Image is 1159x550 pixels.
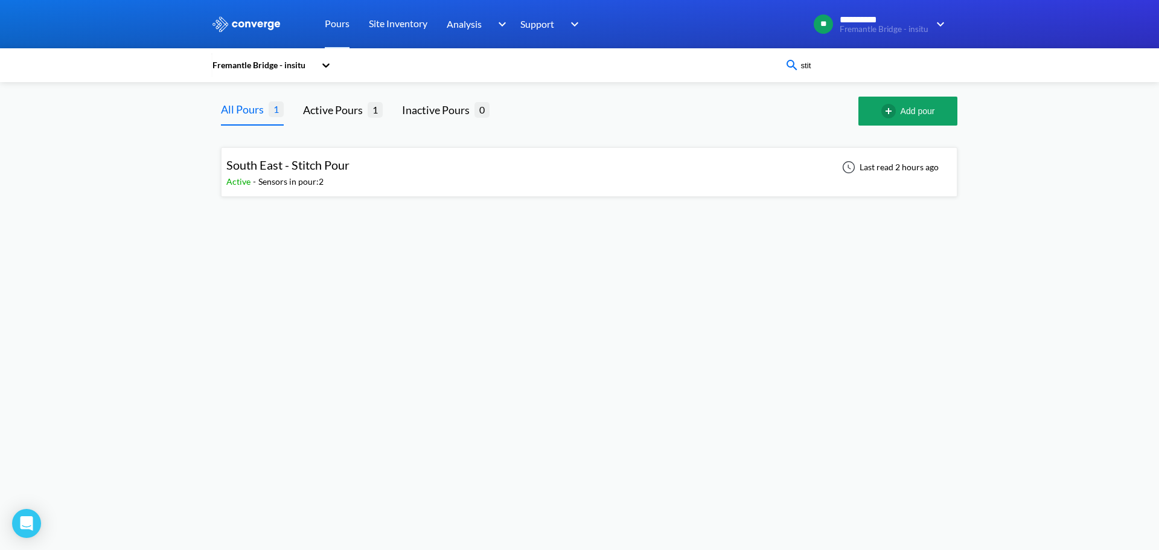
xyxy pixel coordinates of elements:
[226,158,350,172] span: South East - Stitch Pour
[881,104,901,118] img: add-circle-outline.svg
[520,16,554,31] span: Support
[226,176,253,187] span: Active
[835,160,942,174] div: Last read 2 hours ago
[840,25,928,34] span: Fremantle Bridge - insitu
[447,16,482,31] span: Analysis
[474,102,490,117] span: 0
[402,101,474,118] div: Inactive Pours
[211,59,315,72] div: Fremantle Bridge - insitu
[785,58,799,72] img: icon-search-blue.svg
[563,17,582,31] img: downArrow.svg
[799,59,945,72] input: Type your pour name
[211,16,281,32] img: logo_ewhite.svg
[12,509,41,538] div: Open Intercom Messenger
[858,97,957,126] button: Add pour
[221,101,269,118] div: All Pours
[928,17,948,31] img: downArrow.svg
[490,17,509,31] img: downArrow.svg
[368,102,383,117] span: 1
[269,101,284,117] span: 1
[253,176,258,187] span: -
[221,161,957,171] a: South East - Stitch PourActive-Sensors in pour:2Last read 2 hours ago
[303,101,368,118] div: Active Pours
[258,175,324,188] div: Sensors in pour: 2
